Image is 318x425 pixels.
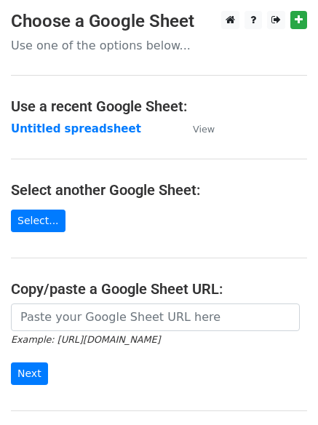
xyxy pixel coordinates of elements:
[11,210,65,232] a: Select...
[193,124,215,135] small: View
[11,303,300,331] input: Paste your Google Sheet URL here
[11,38,307,53] p: Use one of the options below...
[11,181,307,199] h4: Select another Google Sheet:
[11,11,307,32] h3: Choose a Google Sheet
[178,122,215,135] a: View
[11,280,307,298] h4: Copy/paste a Google Sheet URL:
[11,98,307,115] h4: Use a recent Google Sheet:
[11,362,48,385] input: Next
[11,334,160,345] small: Example: [URL][DOMAIN_NAME]
[11,122,141,135] a: Untitled spreadsheet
